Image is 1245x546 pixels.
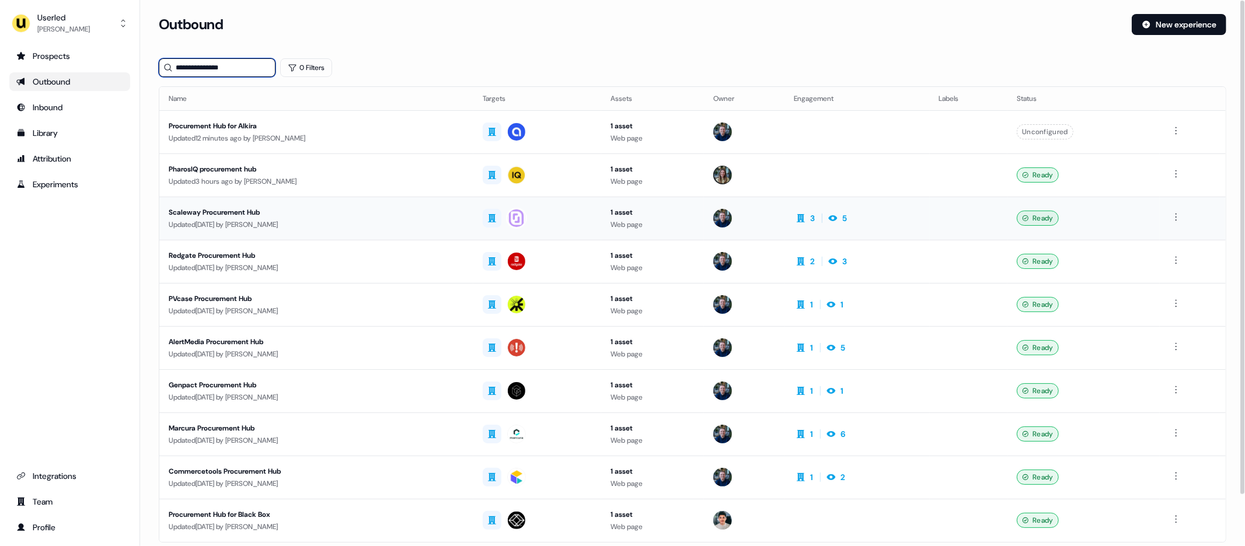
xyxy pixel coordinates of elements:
[16,521,123,533] div: Profile
[841,299,843,310] div: 1
[169,348,464,360] div: Updated [DATE] by [PERSON_NAME]
[611,120,695,132] div: 1 asset
[16,127,123,139] div: Library
[713,381,732,400] img: James
[9,124,130,142] a: Go to templates
[841,385,843,397] div: 1
[169,391,464,403] div: Updated [DATE] by [PERSON_NAME]
[169,250,464,261] div: Redgate Procurement Hub
[1033,342,1054,353] span: Ready
[611,521,695,533] div: Web page
[1022,126,1068,138] span: Unconfigured
[713,209,732,228] img: James
[611,435,695,446] div: Web page
[16,50,123,62] div: Prospects
[713,511,732,530] img: Vincent
[9,149,130,168] a: Go to attribution
[841,471,845,483] div: 2
[601,87,704,110] th: Assets
[611,391,695,403] div: Web page
[611,163,695,175] div: 1 asset
[713,295,732,314] img: James
[16,496,123,508] div: Team
[9,518,130,537] a: Go to profile
[16,178,123,190] div: Experiments
[841,342,845,353] div: 5
[37,12,90,23] div: Userled
[810,212,815,224] div: 3
[9,72,130,91] a: Go to outbound experience
[713,252,732,271] img: James
[611,293,695,304] div: 1 asset
[37,23,90,35] div: [PERSON_NAME]
[16,101,123,113] div: Inbound
[810,385,813,397] div: 1
[611,176,695,187] div: Web page
[169,422,464,434] div: Marcura Procurement Hub
[713,425,732,443] img: James
[169,521,464,533] div: Updated [DATE] by [PERSON_NAME]
[810,428,813,440] div: 1
[1033,385,1054,397] span: Ready
[169,132,464,144] div: Updated 12 minutes ago by [PERSON_NAME]
[169,176,464,187] div: Updated 3 hours ago by [PERSON_NAME]
[169,163,464,175] div: PharosIQ procurement hub
[1033,299,1054,310] span: Ready
[169,509,464,520] div: Procurement Hub for Black Box
[713,468,732,487] img: James
[1007,87,1159,110] th: Status
[713,123,732,141] img: James
[169,120,464,132] div: Procurement Hub for Alkira
[1033,169,1054,181] span: Ready
[16,153,123,164] div: Attribution
[473,87,601,110] th: Targets
[169,305,464,317] div: Updated [DATE] by [PERSON_NAME]
[841,428,845,440] div: 6
[611,250,695,261] div: 1 asset
[159,87,473,110] th: Name
[9,9,130,37] button: Userled[PERSON_NAME]
[784,87,930,110] th: Engagement
[159,16,223,33] h3: Outbound
[169,478,464,489] div: Updated [DATE] by [PERSON_NAME]
[169,206,464,218] div: Scaleway Procurement Hub
[16,76,123,87] div: Outbound
[611,206,695,218] div: 1 asset
[169,262,464,274] div: Updated [DATE] by [PERSON_NAME]
[1033,471,1054,483] span: Ready
[16,470,123,482] div: Integrations
[611,305,695,317] div: Web page
[611,478,695,489] div: Web page
[169,435,464,446] div: Updated [DATE] by [PERSON_NAME]
[611,132,695,144] div: Web page
[9,467,130,485] a: Go to integrations
[810,471,813,483] div: 1
[713,338,732,357] img: James
[611,422,695,434] div: 1 asset
[169,379,464,391] div: Genpact Procurement Hub
[9,98,130,117] a: Go to Inbound
[611,336,695,348] div: 1 asset
[810,256,815,267] div: 2
[169,336,464,348] div: AlertMedia Procurement Hub
[169,219,464,230] div: Updated [DATE] by [PERSON_NAME]
[1033,212,1054,224] span: Ready
[810,299,813,310] div: 1
[169,293,464,304] div: PVcase Procurement Hub
[810,342,813,353] div: 1
[842,212,847,224] div: 5
[9,175,130,194] a: Go to experiments
[1033,514,1054,526] span: Ready
[9,492,130,511] a: Go to team
[842,256,847,267] div: 3
[1132,14,1226,35] button: New experience
[713,166,732,184] img: Charlotte
[1033,256,1054,267] span: Ready
[611,348,695,360] div: Web page
[611,219,695,230] div: Web page
[704,87,784,110] th: Owner
[9,47,130,65] a: Go to prospects
[930,87,1008,110] th: Labels
[169,466,464,477] div: Commercetools Procurement Hub
[611,466,695,477] div: 1 asset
